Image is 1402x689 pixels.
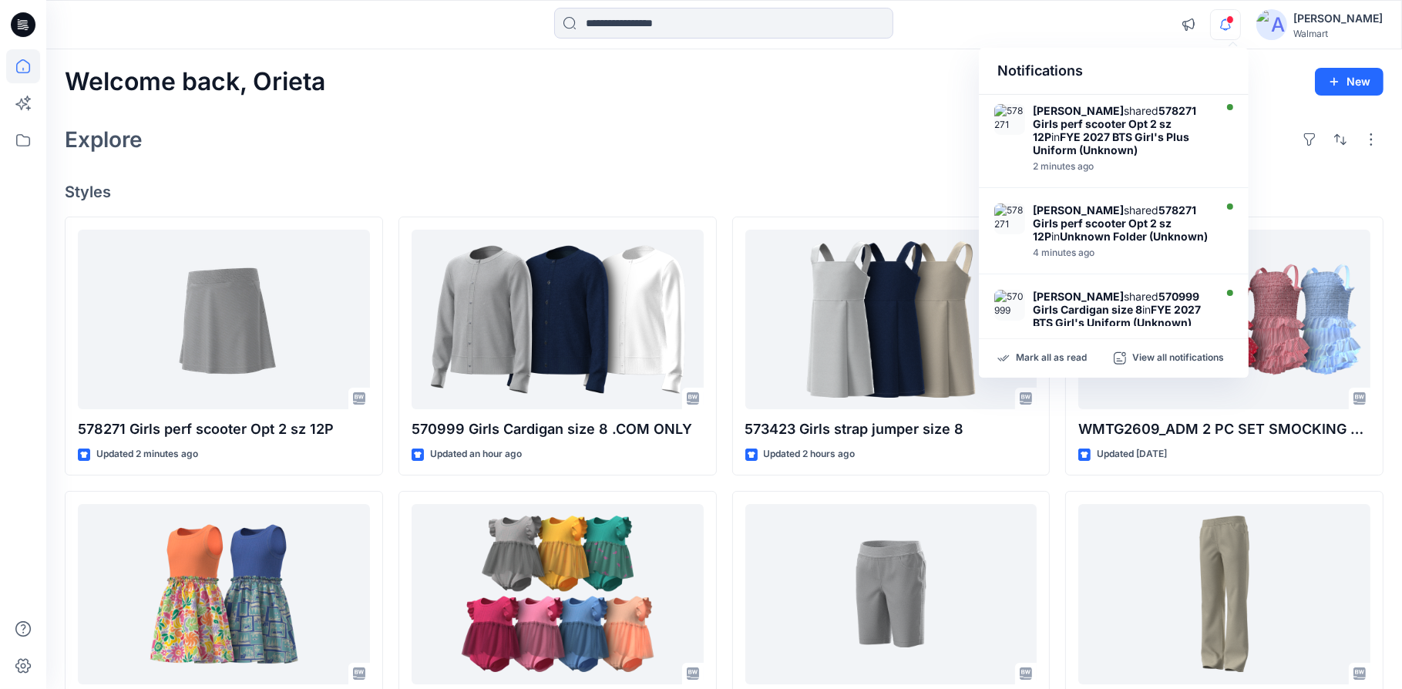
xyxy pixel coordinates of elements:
[979,48,1249,95] div: Notifications
[1033,203,1210,243] div: shared in
[1293,9,1383,28] div: [PERSON_NAME]
[1078,504,1370,684] a: 235374 Girls pull on pant size 8
[994,104,1025,135] img: 578271 Girls perf scooter Opt 2 sz 12P
[745,418,1037,440] p: 573423 Girls strap jumper size 8
[1033,161,1210,172] div: Thursday, September 11, 2025 20:45
[1078,418,1370,440] p: WMTG2609_ADM 2 PC SET SMOCKING TOP
[412,504,704,684] a: WMBG2924_ADM ONESIE TUTU MESH
[78,418,370,440] p: 578271 Girls perf scooter Opt 2 sz 12P
[1033,130,1189,156] strong: FYE 2027 BTS Girl's Plus Uniform (Unknown)
[1033,290,1199,316] strong: 570999 Girls Cardigan size 8
[1033,303,1201,329] strong: FYE 2027 BTS Girl's Uniform (Unknown)
[1033,104,1124,117] strong: [PERSON_NAME]
[1033,104,1210,156] div: shared in
[764,446,856,462] p: Updated 2 hours ago
[745,504,1037,684] a: 239050 girls pull on short sz 8 .COM ONLY
[745,230,1037,410] a: 573423 Girls strap jumper size 8
[1033,290,1124,303] strong: [PERSON_NAME]
[1315,68,1384,96] button: New
[412,418,704,440] p: 570999 Girls Cardigan size 8 .COM ONLY
[78,504,370,684] a: WMTG2410_ADM TG TANK KNIT TO WOVEN
[65,68,325,96] h2: Welcome back, Orieta
[78,230,370,410] a: 578271 Girls perf scooter Opt 2 sz 12P
[1097,446,1167,462] p: Updated [DATE]
[65,183,1384,201] h4: Styles
[1033,203,1124,217] strong: [PERSON_NAME]
[994,290,1025,321] img: 570999 Girls Cardigan size 8
[1256,9,1287,40] img: avatar
[1293,28,1383,39] div: Walmart
[412,230,704,410] a: 570999 Girls Cardigan size 8 .COM ONLY
[430,446,522,462] p: Updated an hour ago
[994,203,1025,234] img: 578271 Girls perf scooter Opt 2 sz 12P
[1016,351,1087,365] p: Mark all as read
[1033,247,1210,258] div: Thursday, September 11, 2025 20:43
[1132,351,1224,365] p: View all notifications
[96,446,198,462] p: Updated 2 minutes ago
[65,127,143,152] h2: Explore
[1060,230,1208,243] strong: Unknown Folder (Unknown)
[1033,104,1196,143] strong: 578271 Girls perf scooter Opt 2 sz 12P
[1033,290,1210,329] div: shared in
[1033,203,1196,243] strong: 578271 Girls perf scooter Opt 2 sz 12P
